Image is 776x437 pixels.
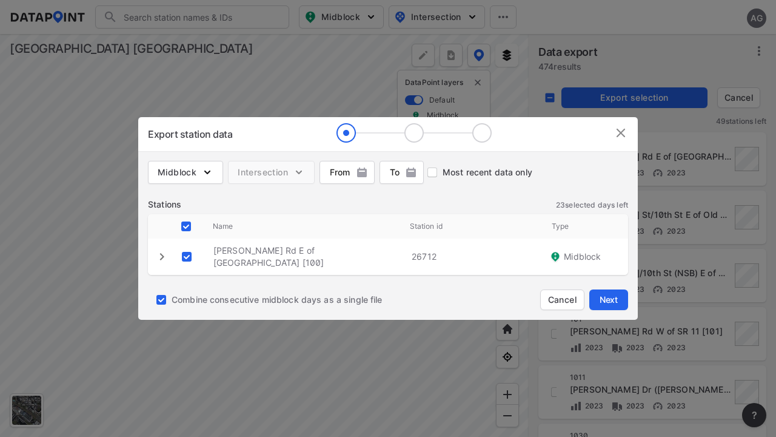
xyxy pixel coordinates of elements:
div: Station id [400,214,542,239]
span: Midblock [158,166,213,178]
img: 5YPKRKmlfpI5mqlR8AD95paCi+0kK1fRFDJSaMmawlwaeJcJwk9O2fotCW5ve9gAAAAASUVORK5CYII= [201,166,213,178]
span: Next [597,294,621,306]
span: Most recent data only [443,166,532,178]
button: Next [589,290,628,310]
button: expand row [154,249,170,265]
span: Combine consecutive midblock days as a single file [172,294,383,306]
img: J44BbogAAAAASUVORK5CYII= [549,251,561,263]
button: Midblock [148,161,223,184]
span: Cancel [548,294,577,306]
label: 23 selected days left [556,200,628,210]
table: customized table [148,214,628,275]
img: png;base64,iVBORw0KGgoAAAANSUhEUgAAABQAAAAUCAYAAACNiR0NAAAACXBIWXMAAAsTAAALEwEAmpwYAAAAAXNSR0IArs... [405,166,417,178]
div: Name [203,214,400,239]
div: [PERSON_NAME] Rd E of [GEOGRAPHIC_DATA] [100] [204,239,402,275]
label: Stations [148,198,181,211]
button: Cancel [540,290,584,310]
img: png;base64,iVBORw0KGgoAAAANSUhEUgAAABQAAAAUCAYAAACNiR0NAAAACXBIWXMAAAsTAAALEwEAmpwYAAAAAXNSR0IArs... [356,166,368,178]
div: 26712 [402,245,540,269]
img: IvGo9hDFjq0U70AQfCTEoVEAFwAAAAASUVORK5CYII= [614,126,628,140]
span: Midblock [564,251,601,263]
div: Export station data [148,127,232,141]
img: llR8THcIqJKT4tzxLABS9+Wy7j53VXW9jma2eUxb+zwI0ndL13UtNYW78bbi+NGFHop6vbg9+JxKXfH9kZPvL8syoHAAAAAEl... [336,123,492,143]
div: Type [542,214,628,239]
